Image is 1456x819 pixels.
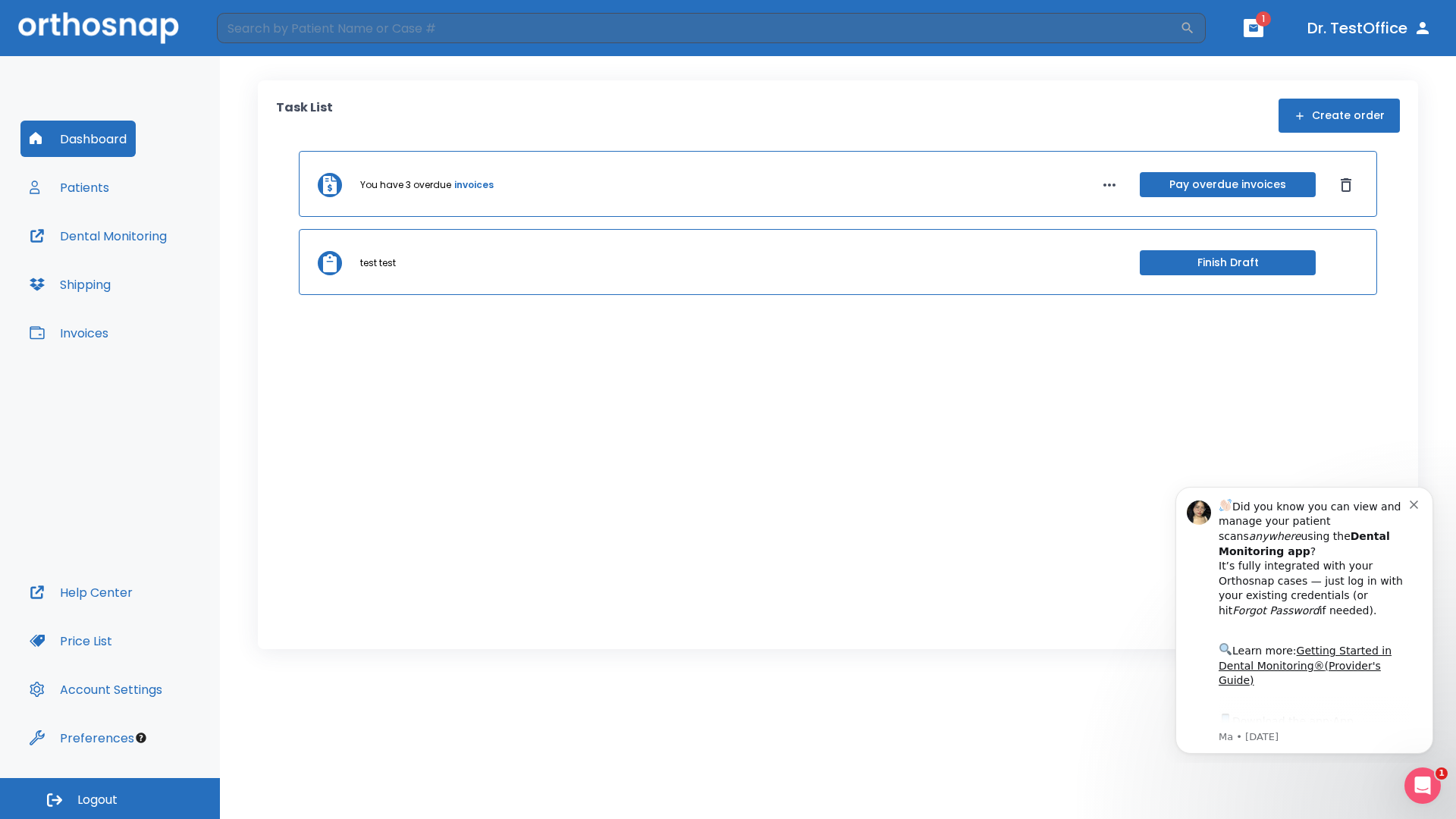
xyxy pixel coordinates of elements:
[1279,99,1400,133] button: Create order
[217,13,1180,43] input: Search by Patient Name or Case #
[1404,767,1441,804] iframe: Intercom live chat
[134,731,148,745] div: Tooltip anchor
[20,315,118,351] button: Invoices
[66,257,257,271] p: Message from Ma, sent 6w ago
[276,99,333,133] p: Task List
[1140,250,1316,275] button: Finish Draft
[360,178,451,192] p: You have 3 overdue
[20,121,136,157] button: Dashboard
[18,12,179,43] img: Orthosnap
[1334,173,1358,197] button: Dismiss
[20,169,118,206] button: Patients
[257,24,269,36] button: Dismiss notification
[360,256,396,270] p: test test
[1140,172,1316,197] button: Pay overdue invoices
[77,792,118,808] span: Logout
[66,242,201,269] a: App Store
[1153,473,1456,763] iframe: Intercom notifications message
[20,720,143,756] button: Preferences
[1436,767,1448,780] span: 1
[20,671,171,708] button: Account Settings
[20,218,176,254] button: Dental Monitoring
[1301,14,1438,42] button: Dr. TestOffice
[20,623,121,659] button: Price List
[454,178,494,192] a: invoices
[1256,11,1271,27] span: 1
[20,574,142,610] button: Help Center
[20,266,120,303] button: Shipping
[66,238,257,315] div: Download the app: | ​ Let us know if you need help getting started!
